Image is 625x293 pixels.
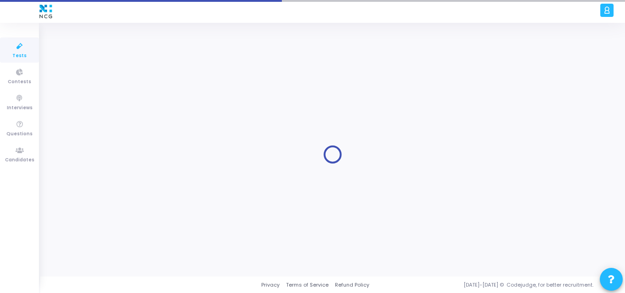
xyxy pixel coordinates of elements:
[8,78,31,86] span: Contests
[286,281,329,289] a: Terms of Service
[12,52,27,60] span: Tests
[6,130,32,138] span: Questions
[5,156,34,164] span: Candidates
[335,281,369,289] a: Refund Policy
[261,281,280,289] a: Privacy
[7,104,32,112] span: Interviews
[369,281,614,289] div: [DATE]-[DATE] © Codejudge, for better recruitment.
[37,2,54,21] img: logo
